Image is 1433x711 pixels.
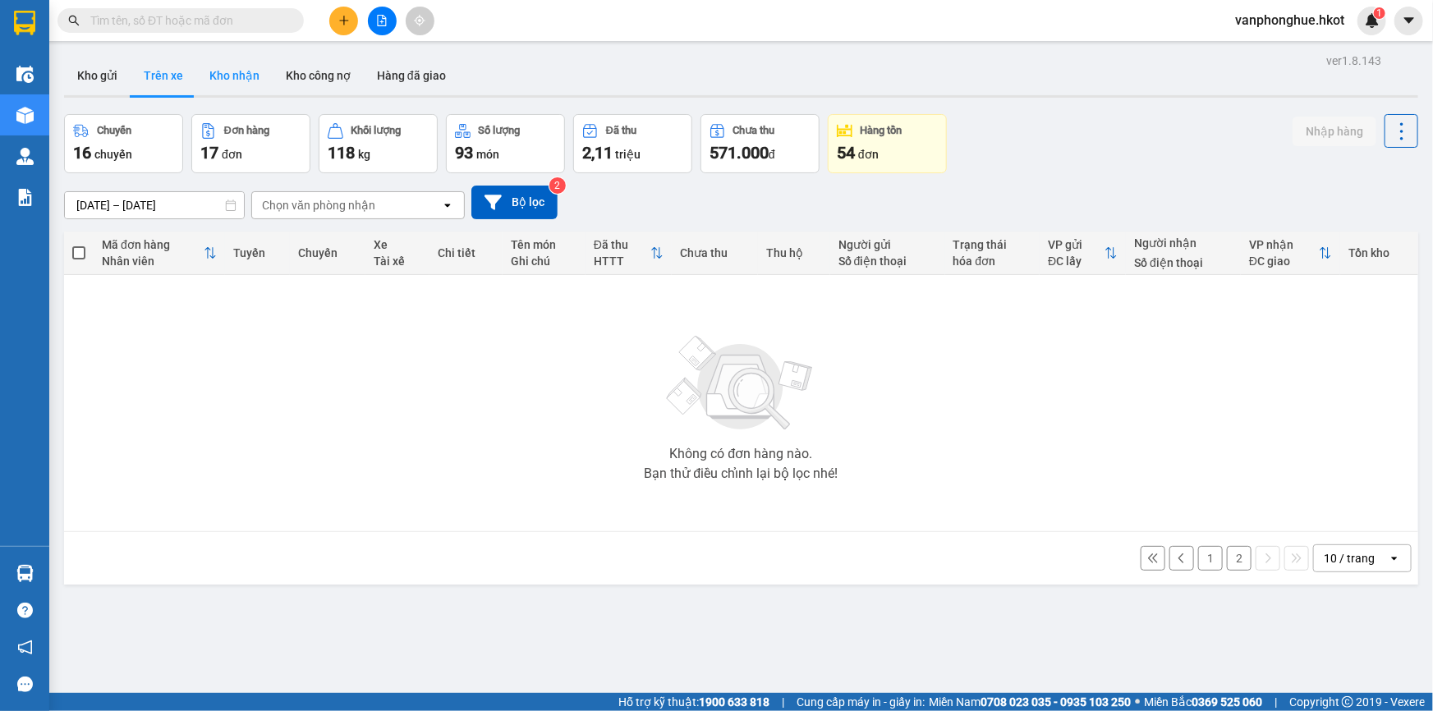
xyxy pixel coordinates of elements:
sup: 1 [1374,7,1385,19]
div: Tồn kho [1348,246,1409,259]
button: Hàng tồn54đơn [828,114,947,173]
div: Hàng tồn [861,125,903,136]
div: Số lượng [479,125,521,136]
div: Không có đơn hàng nào. [669,447,812,461]
th: Toggle SortBy [1241,232,1340,275]
button: 1 [1198,546,1223,571]
div: Xe [374,238,421,251]
span: 16 [73,143,91,163]
button: Kho gửi [64,56,131,95]
span: | [782,693,784,711]
button: Kho nhận [196,56,273,95]
span: Hỗ trợ kỹ thuật: [618,693,769,711]
div: ĐC giao [1249,255,1319,268]
div: Đơn hàng [224,125,269,136]
div: Số điện thoại [838,255,937,268]
span: Miền Bắc [1144,693,1262,711]
sup: 2 [549,177,566,194]
div: Số điện thoại [1134,256,1233,269]
button: Đơn hàng17đơn [191,114,310,173]
img: warehouse-icon [16,66,34,83]
th: Toggle SortBy [94,232,225,275]
button: Chuyến16chuyến [64,114,183,173]
button: Hàng đã giao [364,56,459,95]
span: vanphonghue.hkot [1222,10,1357,30]
button: Chưa thu571.000đ [700,114,820,173]
strong: 0708 023 035 - 0935 103 250 [981,695,1131,709]
span: chuyến [94,148,132,161]
div: Nhân viên [102,255,204,268]
button: Trên xe [131,56,196,95]
span: Cung cấp máy in - giấy in: [797,693,925,711]
img: icon-new-feature [1365,13,1380,28]
button: file-add [368,7,397,35]
div: Tên món [511,238,577,251]
div: Khối lượng [351,125,402,136]
div: hóa đơn [953,255,1032,268]
div: VP gửi [1048,238,1105,251]
span: plus [338,15,350,26]
div: Bạn thử điều chỉnh lại bộ lọc nhé! [644,467,838,480]
button: plus [329,7,358,35]
span: 571.000 [710,143,769,163]
div: Đã thu [606,125,636,136]
svg: open [441,199,454,212]
div: HTTT [594,255,650,268]
div: Thu hộ [766,246,822,259]
img: warehouse-icon [16,107,34,124]
img: logo-vxr [14,11,35,35]
span: món [476,148,499,161]
button: Số lượng93món [446,114,565,173]
th: Toggle SortBy [1040,232,1126,275]
div: Chọn văn phòng nhận [262,197,375,213]
button: caret-down [1394,7,1423,35]
button: Đã thu2,11 triệu [573,114,692,173]
img: warehouse-icon [16,148,34,165]
button: Nhập hàng [1293,117,1376,146]
span: ⚪️ [1135,699,1140,705]
span: search [68,15,80,26]
span: message [17,677,33,692]
input: Tìm tên, số ĐT hoặc mã đơn [90,11,284,30]
th: Toggle SortBy [586,232,672,275]
div: Chi tiết [438,246,494,259]
span: 118 [328,143,355,163]
span: 1 [1376,7,1382,19]
button: Khối lượng118kg [319,114,438,173]
img: warehouse-icon [16,565,34,582]
span: copyright [1342,696,1353,708]
span: notification [17,640,33,655]
span: đơn [222,148,242,161]
span: 54 [837,143,855,163]
span: question-circle [17,603,33,618]
strong: 1900 633 818 [699,695,769,709]
div: Người gửi [838,238,937,251]
div: Mã đơn hàng [102,238,204,251]
div: Chưa thu [733,125,775,136]
div: Đã thu [594,238,650,251]
div: 10 / trang [1324,550,1375,567]
div: VP nhận [1249,238,1319,251]
span: | [1275,693,1277,711]
div: Chưa thu [680,246,750,259]
div: ver 1.8.143 [1326,52,1381,70]
button: 2 [1227,546,1252,571]
button: aim [406,7,434,35]
span: 93 [455,143,473,163]
strong: 0369 525 060 [1192,695,1262,709]
button: Bộ lọc [471,186,558,219]
span: aim [414,15,425,26]
span: kg [358,148,370,161]
input: Select a date range. [65,192,244,218]
span: 2,11 [582,143,613,163]
div: Tuyến [233,246,282,259]
div: ĐC lấy [1048,255,1105,268]
button: Kho công nợ [273,56,364,95]
div: Trạng thái [953,238,1032,251]
img: svg+xml;base64,PHN2ZyBjbGFzcz0ibGlzdC1wbHVnX19zdmciIHhtbG5zPSJodHRwOi8vd3d3LnczLm9yZy8yMDAwL3N2Zy... [659,326,823,441]
span: caret-down [1402,13,1417,28]
img: solution-icon [16,189,34,206]
div: Ghi chú [511,255,577,268]
span: Miền Nam [929,693,1131,711]
svg: open [1388,552,1401,565]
